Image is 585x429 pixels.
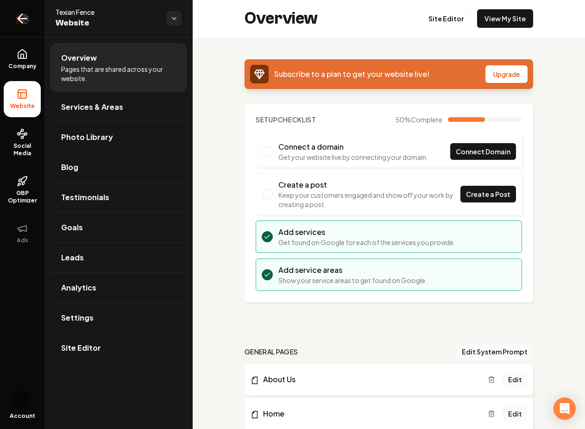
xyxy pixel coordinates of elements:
h3: Add services [278,227,455,238]
a: Goals [50,213,187,242]
span: Company [5,63,40,70]
p: Keep your customers engaged and show off your work by creating a post. [278,190,460,209]
span: Pages that are shared across your website. [61,64,176,83]
a: Company [4,41,41,77]
a: Analytics [50,273,187,303]
span: Connect Domain [456,147,510,157]
div: Open Intercom Messenger [554,397,576,420]
button: Edit System Prompt [456,343,533,360]
a: Edit [503,371,528,388]
span: Website [56,17,159,30]
span: Social Media [4,142,41,157]
span: GBP Optimizer [4,189,41,204]
a: Connect Domain [450,143,516,160]
a: Edit [503,405,528,422]
a: Photo Library [50,122,187,152]
a: View My Site [477,9,533,28]
button: Open user button [13,390,31,409]
p: Show your service areas to get found on Google. [278,276,427,285]
span: Site Editor [61,342,101,353]
span: 50 % [396,115,442,124]
a: About Us [250,374,488,385]
span: Website [6,102,38,110]
span: Texian Fence [56,7,159,17]
span: Photo Library [61,132,113,143]
a: Home [250,408,488,419]
h3: Add service areas [278,265,427,276]
span: Testimonials [61,192,109,203]
h3: Create a post [278,179,460,190]
span: Goals [61,222,83,233]
span: Create a Post [466,189,510,199]
span: Complete [411,115,442,124]
img: Daniel Ortega [13,390,31,409]
button: Ads [4,215,41,252]
a: Testimonials [50,183,187,212]
span: Blog [61,162,78,173]
h3: Connect a domain [278,141,428,152]
a: Settings [50,303,187,333]
a: Site Editor [421,9,472,28]
p: Get your website live by connecting your domain. [278,152,428,162]
a: Social Media [4,121,41,164]
span: Services & Areas [61,101,123,113]
span: Leads [61,252,84,263]
h2: Overview [245,9,318,28]
p: Get found on Google for each of the services you provide. [278,238,455,247]
a: Site Editor [50,333,187,363]
h2: general pages [245,347,298,356]
a: Leads [50,243,187,272]
span: Analytics [61,282,96,293]
span: Subscribe to a plan to get your website live! [274,69,429,79]
button: Upgrade [485,65,528,83]
span: Overview [61,52,97,63]
a: Services & Areas [50,92,187,122]
span: Setup [256,115,278,124]
h2: Checklist [256,115,316,124]
a: GBP Optimizer [4,168,41,212]
span: Ads [13,237,32,244]
span: Account [10,412,35,420]
span: Settings [61,312,94,323]
a: Create a Post [460,186,516,202]
a: Blog [50,152,187,182]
